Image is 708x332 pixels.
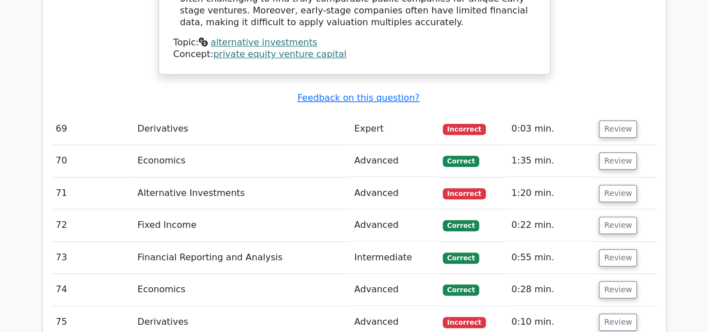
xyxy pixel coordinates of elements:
button: Review [599,281,637,298]
span: Correct [443,156,479,167]
td: 0:55 min. [507,242,595,274]
span: Correct [443,252,479,264]
span: Correct [443,220,479,231]
td: 1:35 min. [507,145,595,177]
td: 0:28 min. [507,274,595,306]
td: Advanced [350,145,438,177]
span: Incorrect [443,124,486,135]
td: Advanced [350,209,438,241]
a: alternative investments [210,37,317,48]
td: Expert [350,113,438,145]
td: 72 [51,209,133,241]
a: Feedback on this question? [297,92,419,103]
td: 70 [51,145,133,177]
div: Concept: [174,49,535,60]
td: Advanced [350,177,438,209]
td: 0:03 min. [507,113,595,145]
button: Review [599,152,637,170]
td: Alternative Investments [133,177,350,209]
button: Review [599,314,637,331]
td: Economics [133,274,350,306]
td: Intermediate [350,242,438,274]
span: Incorrect [443,317,486,328]
td: 1:20 min. [507,177,595,209]
button: Review [599,249,637,266]
td: Economics [133,145,350,177]
button: Review [599,217,637,234]
a: private equity venture capital [213,49,346,59]
td: Financial Reporting and Analysis [133,242,350,274]
td: 69 [51,113,133,145]
span: Correct [443,284,479,296]
td: 71 [51,177,133,209]
button: Review [599,185,637,202]
td: Fixed Income [133,209,350,241]
button: Review [599,120,637,138]
div: Topic: [174,37,535,49]
td: 0:22 min. [507,209,595,241]
td: 74 [51,274,133,306]
td: Derivatives [133,113,350,145]
td: 73 [51,242,133,274]
span: Incorrect [443,188,486,199]
td: Advanced [350,274,438,306]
